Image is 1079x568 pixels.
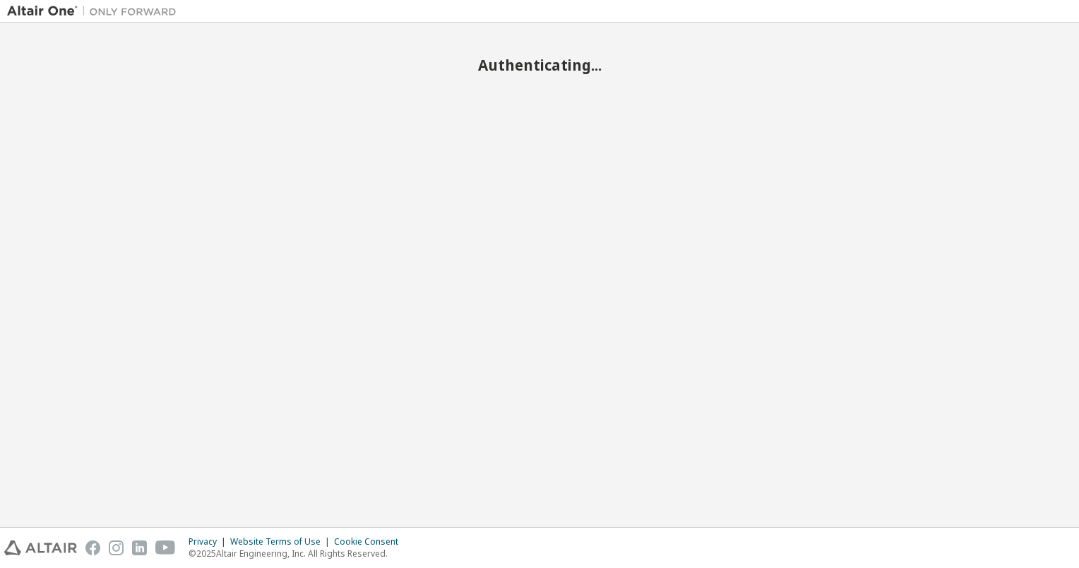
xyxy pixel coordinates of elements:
[189,548,407,560] p: © 2025 Altair Engineering, Inc. All Rights Reserved.
[155,540,176,555] img: youtube.svg
[85,540,100,555] img: facebook.svg
[4,540,77,555] img: altair_logo.svg
[7,4,184,18] img: Altair One
[230,536,334,548] div: Website Terms of Use
[7,56,1072,74] h2: Authenticating...
[132,540,147,555] img: linkedin.svg
[189,536,230,548] div: Privacy
[109,540,124,555] img: instagram.svg
[334,536,407,548] div: Cookie Consent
